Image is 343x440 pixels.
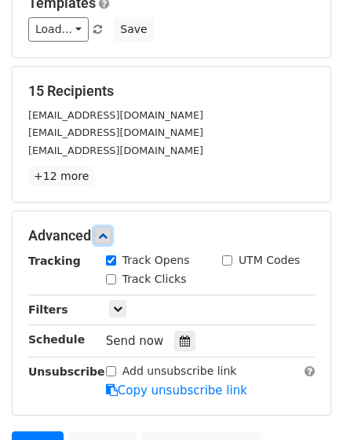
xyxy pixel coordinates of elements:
label: Track Clicks [122,271,187,288]
strong: Unsubscribe [28,365,105,378]
iframe: Chat Widget [265,365,343,440]
a: Load... [28,17,89,42]
strong: Schedule [28,333,85,346]
small: [EMAIL_ADDRESS][DOMAIN_NAME] [28,126,203,138]
h5: 15 Recipients [28,82,315,100]
label: Add unsubscribe link [122,363,237,379]
span: Send now [106,334,164,348]
button: Save [113,17,154,42]
small: [EMAIL_ADDRESS][DOMAIN_NAME] [28,145,203,156]
strong: Filters [28,303,68,316]
a: +12 more [28,167,94,186]
label: UTM Codes [239,252,300,269]
h5: Advanced [28,227,315,244]
small: [EMAIL_ADDRESS][DOMAIN_NAME] [28,109,203,121]
a: Copy unsubscribe link [106,383,247,398]
strong: Tracking [28,255,81,267]
label: Track Opens [122,252,190,269]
